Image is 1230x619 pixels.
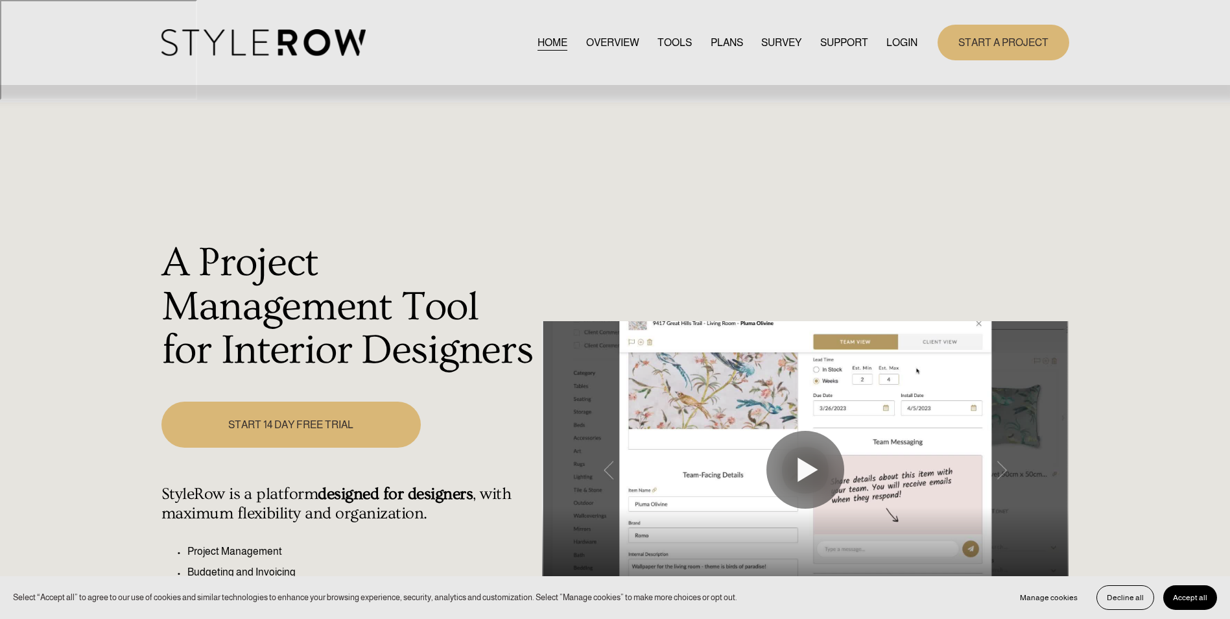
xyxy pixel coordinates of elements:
button: Decline all [1096,585,1154,610]
a: TOOLS [657,34,692,51]
h4: StyleRow is a platform , with maximum flexibility and organization. [161,485,536,524]
span: SUPPORT [820,35,868,51]
a: START A PROJECT [938,25,1069,60]
a: PLANS [711,34,743,51]
a: START 14 DAY FREE TRIAL [161,402,421,448]
a: OVERVIEW [586,34,639,51]
span: Manage cookies [1020,593,1078,602]
a: SURVEY [761,34,801,51]
button: Manage cookies [1010,585,1087,610]
button: Play [766,431,844,509]
a: LOGIN [886,34,917,51]
p: Select “Accept all” to agree to our use of cookies and similar technologies to enhance your brows... [13,591,737,603]
span: Decline all [1107,593,1144,602]
a: folder dropdown [820,34,868,51]
strong: designed for designers [318,485,473,504]
h1: A Project Management Tool for Interior Designers [161,241,536,373]
img: StyleRow [161,29,366,56]
p: Project Management [187,544,536,559]
p: Budgeting and Invoicing [187,564,536,580]
button: Accept all [1163,585,1217,610]
span: Accept all [1173,593,1207,602]
a: HOME [538,34,567,51]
